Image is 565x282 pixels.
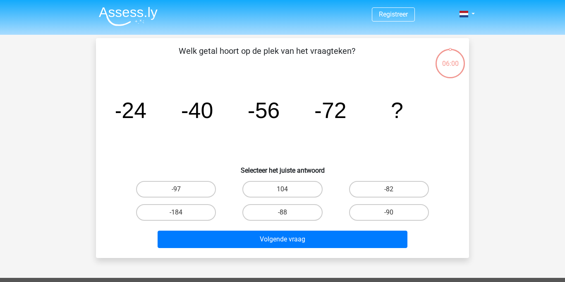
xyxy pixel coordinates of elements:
tspan: -24 [114,98,146,123]
label: -184 [136,204,216,221]
tspan: -40 [181,98,213,123]
label: -88 [242,204,322,221]
tspan: ? [391,98,403,123]
div: 06:00 [435,48,466,69]
h6: Selecteer het juiste antwoord [109,160,456,174]
img: Assessly [99,7,158,26]
a: Registreer [379,10,408,18]
label: -82 [349,181,429,198]
label: -90 [349,204,429,221]
p: Welk getal hoort op de plek van het vraagteken? [109,45,425,70]
label: -97 [136,181,216,198]
button: Volgende vraag [158,231,408,248]
label: 104 [242,181,322,198]
tspan: -56 [248,98,280,123]
tspan: -72 [314,98,347,123]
